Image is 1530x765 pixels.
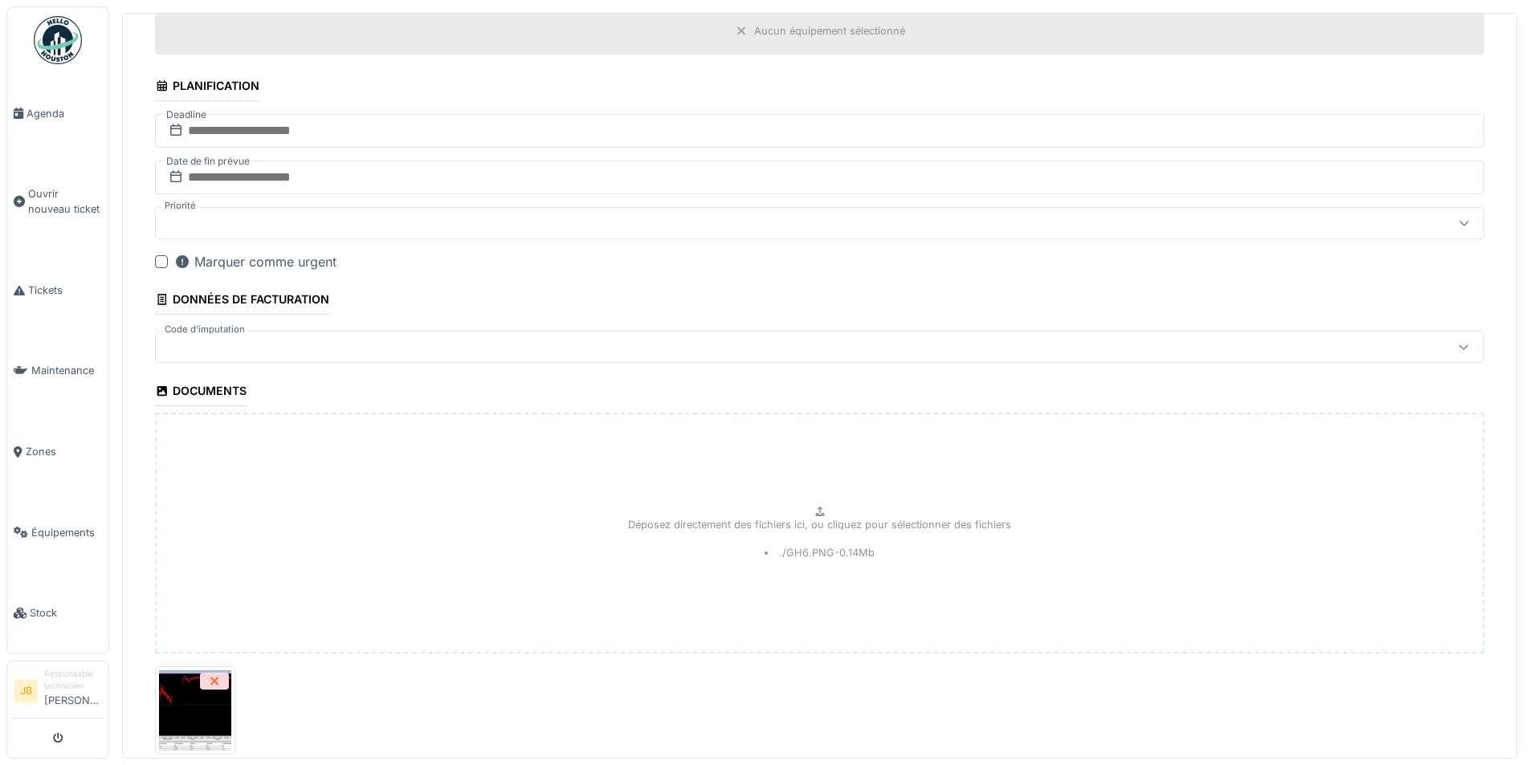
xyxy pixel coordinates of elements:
[165,106,208,124] label: Deadline
[14,668,102,718] a: JB Responsable technicien[PERSON_NAME]
[754,23,905,39] div: Aucun équipement sélectionné
[161,323,248,336] label: Code d'imputation
[7,492,108,573] a: Équipements
[7,73,108,154] a: Agenda
[159,670,231,751] img: w8qj4vo6g5r76ziawo1dlisziv2x
[31,363,102,378] span: Maintenance
[31,525,102,540] span: Équipements
[34,16,82,64] img: Badge_color-CXgf-gQk.svg
[30,605,102,621] span: Stock
[7,572,108,653] a: Stock
[28,186,102,217] span: Ouvrir nouveau ticket
[44,668,102,693] div: Responsable technicien
[155,74,259,101] div: Planification
[174,252,337,271] div: Marquer comme urgent
[7,250,108,331] a: Tickets
[765,545,875,560] li: ./GH6.PNG - 0.14 Mb
[44,668,102,714] li: [PERSON_NAME]
[165,153,251,170] label: Date de fin prévue
[155,379,247,406] div: Documents
[7,411,108,492] a: Zones
[28,283,102,298] span: Tickets
[155,287,329,315] div: Données de facturation
[7,154,108,250] a: Ouvrir nouveau ticket
[26,444,102,459] span: Zones
[27,106,102,121] span: Agenda
[161,199,199,213] label: Priorité
[14,679,38,703] li: JB
[7,331,108,412] a: Maintenance
[628,517,1011,532] p: Déposez directement des fichiers ici, ou cliquez pour sélectionner des fichiers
